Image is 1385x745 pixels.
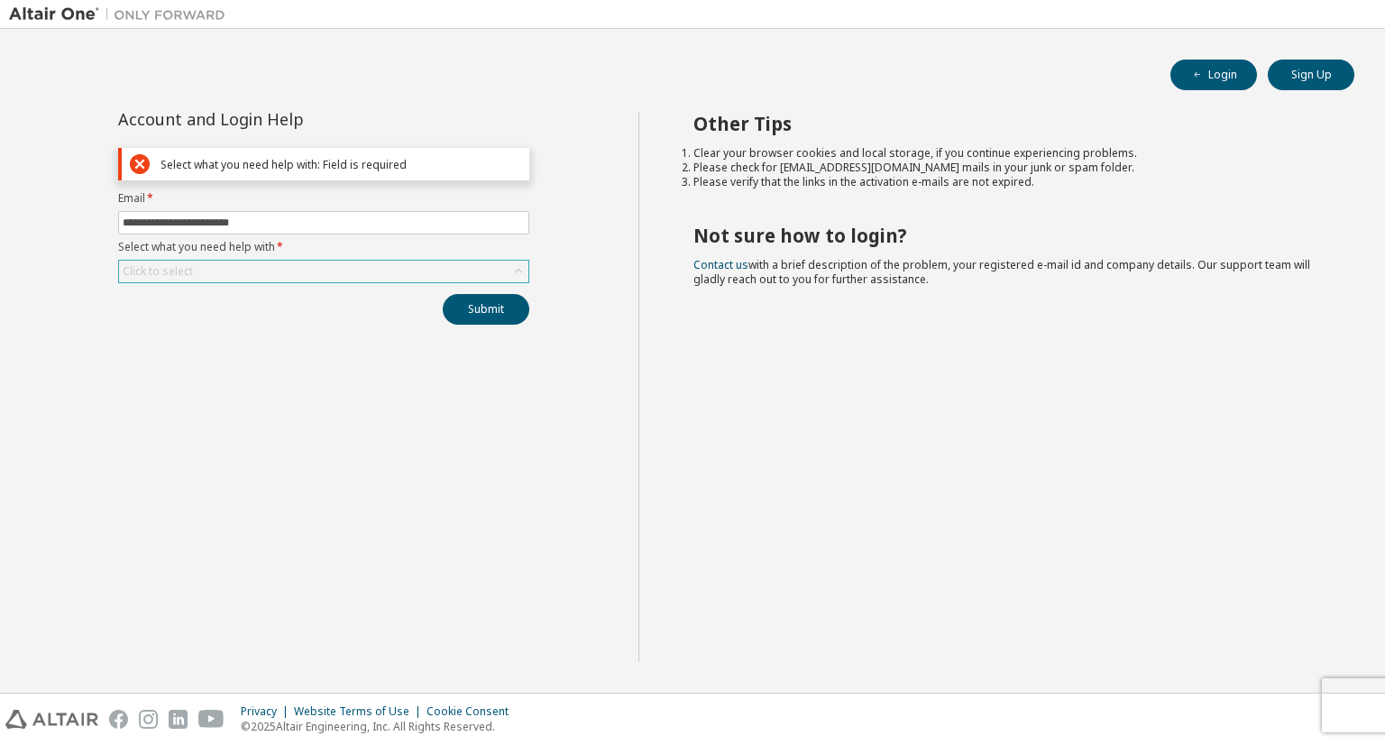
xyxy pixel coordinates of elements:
li: Clear your browser cookies and local storage, if you continue experiencing problems. [693,146,1323,161]
div: Select what you need help with: Field is required [161,158,521,171]
div: Website Terms of Use [294,704,427,719]
img: altair_logo.svg [5,710,98,729]
img: facebook.svg [109,710,128,729]
h2: Other Tips [693,112,1323,135]
button: Submit [443,294,529,325]
div: Click to select [123,264,193,279]
button: Login [1170,60,1257,90]
h2: Not sure how to login? [693,224,1323,247]
label: Select what you need help with [118,240,529,254]
img: youtube.svg [198,710,225,729]
img: linkedin.svg [169,710,188,729]
div: Account and Login Help [118,112,447,126]
a: Contact us [693,257,748,272]
li: Please verify that the links in the activation e-mails are not expired. [693,175,1323,189]
button: Sign Up [1268,60,1354,90]
div: Click to select [119,261,528,282]
div: Privacy [241,704,294,719]
li: Please check for [EMAIL_ADDRESS][DOMAIN_NAME] mails in your junk or spam folder. [693,161,1323,175]
img: Altair One [9,5,234,23]
span: with a brief description of the problem, your registered e-mail id and company details. Our suppo... [693,257,1310,287]
img: instagram.svg [139,710,158,729]
p: © 2025 Altair Engineering, Inc. All Rights Reserved. [241,719,519,734]
label: Email [118,191,529,206]
div: Cookie Consent [427,704,519,719]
